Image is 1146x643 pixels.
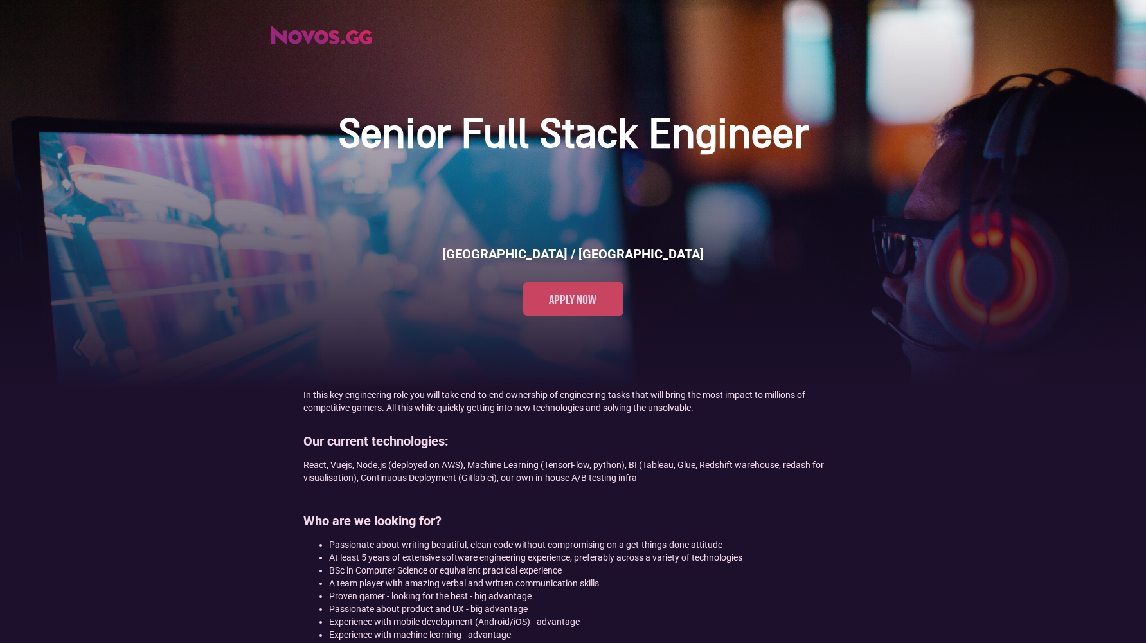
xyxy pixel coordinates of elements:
[329,602,843,615] li: Passionate about product and UX - big advantage
[303,458,843,484] p: React, Vuejs, Node.js (deployed on AWS), Machine Learning (TensorFlow, python), BI (Tableau, Glue...
[329,538,843,551] li: Passionate about writing beautiful, clean code without compromising on a get-things-done attitude
[329,628,843,641] li: Experience with machine learning - advantage
[303,513,442,529] strong: Who are we looking for?
[339,111,808,161] h1: Senior Full Stack Engineer
[303,388,843,427] p: In this key engineering role you will take end-to-end ownership of engineering tasks that will br...
[329,590,843,602] li: Proven gamer - looking for the best - big advantage
[442,245,704,263] h6: [GEOGRAPHIC_DATA] / [GEOGRAPHIC_DATA]
[523,282,623,316] a: Apply now
[329,551,843,564] li: At least 5 years of extensive software engineering experience, preferably across a variety of tec...
[329,615,843,628] li: Experience with mobile development (Android/iOS) - advantage
[329,564,843,577] li: BSc in Computer Science or equivalent practical experience
[329,577,843,590] li: A team player with amazing verbal and written communication skills
[303,433,449,449] strong: Our current technologies:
